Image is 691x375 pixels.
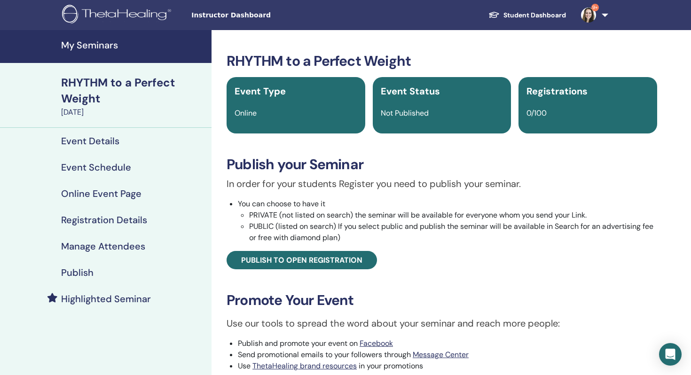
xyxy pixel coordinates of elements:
[381,85,440,97] span: Event Status
[238,360,657,372] li: Use in your promotions
[235,108,257,118] span: Online
[238,198,657,243] li: You can choose to have it
[581,8,596,23] img: default.jpg
[413,350,469,359] a: Message Center
[526,108,547,118] span: 0/100
[227,53,657,70] h3: RHYTHM to a Perfect Weight
[249,210,657,221] li: PRIVATE (not listed on search) the seminar will be available for everyone whom you send your Link.
[360,338,393,348] a: Facebook
[488,11,500,19] img: graduation-cap-white.svg
[591,4,599,11] span: 9+
[55,75,212,118] a: RHYTHM to a Perfect Weight[DATE]
[191,10,332,20] span: Instructor Dashboard
[62,5,174,26] img: logo.png
[61,188,141,199] h4: Online Event Page
[61,241,145,252] h4: Manage Attendees
[252,361,357,371] a: ThetaHealing brand resources
[227,156,657,173] h3: Publish your Seminar
[61,267,94,278] h4: Publish
[61,293,151,305] h4: Highlighted Seminar
[61,75,206,107] div: RHYTHM to a Perfect Weight
[235,85,286,97] span: Event Type
[238,338,657,349] li: Publish and promote your event on
[481,7,573,24] a: Student Dashboard
[238,349,657,360] li: Send promotional emails to your followers through
[61,162,131,173] h4: Event Schedule
[227,251,377,269] a: Publish to open registration
[61,107,206,118] div: [DATE]
[227,177,657,191] p: In order for your students Register you need to publish your seminar.
[381,108,429,118] span: Not Published
[249,221,657,243] li: PUBLIC (listed on search) If you select public and publish the seminar will be available in Searc...
[526,85,588,97] span: Registrations
[61,135,119,147] h4: Event Details
[659,343,682,366] div: Open Intercom Messenger
[227,292,657,309] h3: Promote Your Event
[241,255,362,265] span: Publish to open registration
[61,39,206,51] h4: My Seminars
[227,316,657,330] p: Use our tools to spread the word about your seminar and reach more people:
[61,214,147,226] h4: Registration Details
